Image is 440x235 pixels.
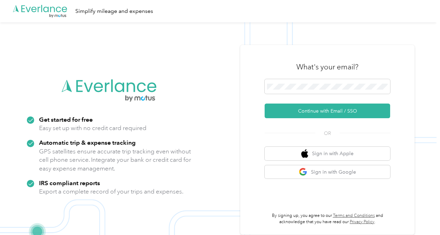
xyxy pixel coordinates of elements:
[39,147,191,173] p: GPS satellites ensure accurate trip tracking even without cell phone service. Integrate your bank...
[39,116,93,123] strong: Get started for free
[39,124,146,132] p: Easy set up with no credit card required
[39,139,136,146] strong: Automatic trip & expense tracking
[39,179,100,187] strong: IRS compliant reports
[401,196,440,235] iframe: Everlance-gr Chat Button Frame
[333,213,375,218] a: Terms and Conditions
[265,147,390,160] button: apple logoSign in with Apple
[296,62,358,72] h3: What's your email?
[350,219,374,225] a: Privacy Policy
[299,168,308,176] img: google logo
[265,165,390,179] button: google logoSign in with Google
[265,213,390,225] p: By signing up, you agree to our and acknowledge that you have read our .
[39,187,183,196] p: Export a complete record of your trips and expenses.
[265,104,390,118] button: Continue with Email / SSO
[75,7,153,16] div: Simplify mileage and expenses
[301,149,308,158] img: apple logo
[315,130,340,137] span: OR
